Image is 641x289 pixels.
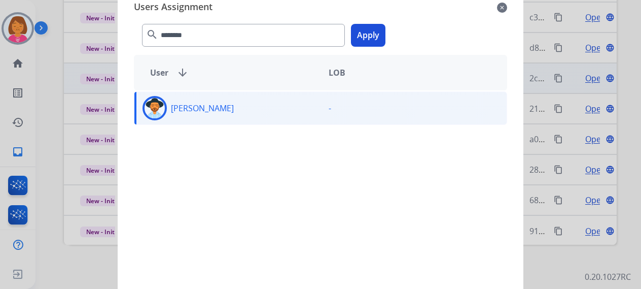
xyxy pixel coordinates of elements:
[171,102,234,114] p: [PERSON_NAME]
[142,67,320,79] div: User
[329,67,345,79] span: LOB
[497,2,507,14] mat-icon: close
[329,102,331,114] p: -
[146,28,158,41] mat-icon: search
[176,67,189,79] mat-icon: arrow_downward
[351,24,385,47] button: Apply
